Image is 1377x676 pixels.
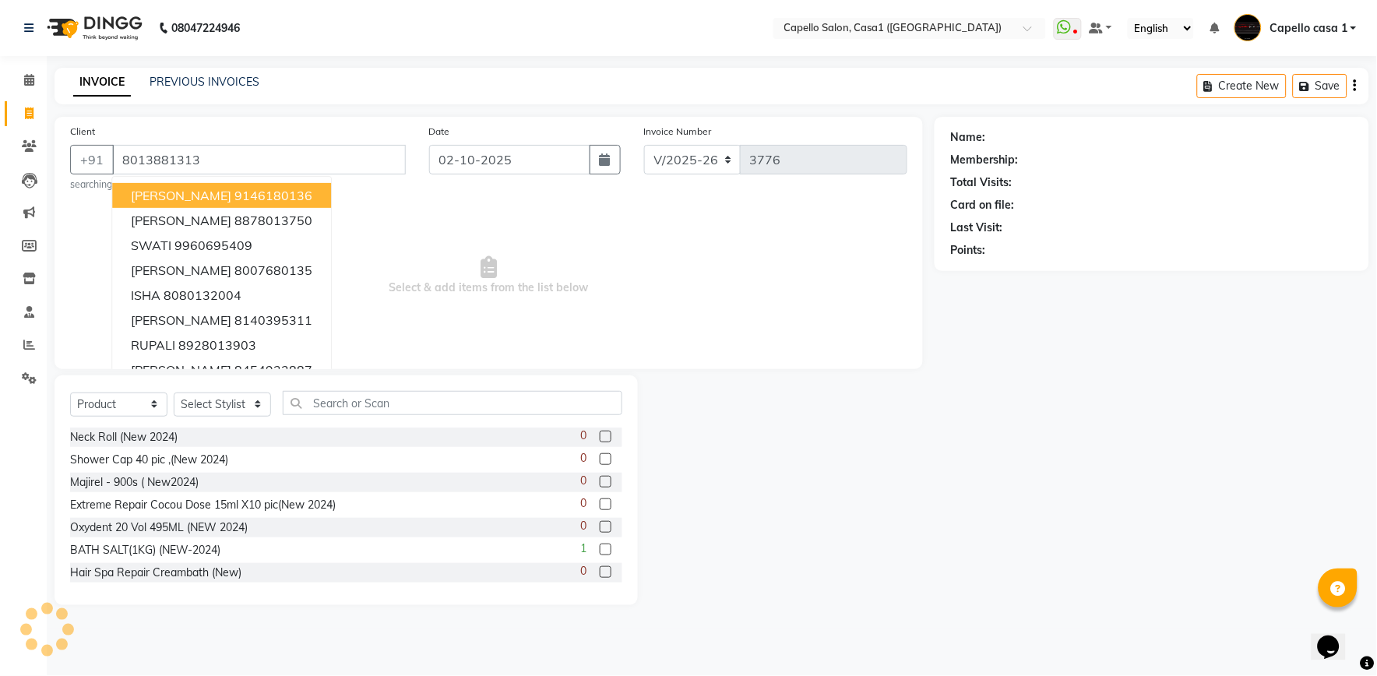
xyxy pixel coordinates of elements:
[234,188,312,203] ngb-highlight: 9146180136
[581,450,587,467] span: 0
[581,563,587,579] span: 0
[70,125,95,139] label: Client
[1197,74,1287,98] button: Create New
[950,129,985,146] div: Name:
[950,174,1012,191] div: Total Visits:
[283,391,622,415] input: Search or Scan
[70,565,241,581] div: Hair Spa Repair Creambath (New)
[644,125,712,139] label: Invoice Number
[73,69,131,97] a: INVOICE
[150,75,259,89] a: PREVIOUS INVOICES
[131,213,231,228] span: [PERSON_NAME]
[174,238,252,253] ngb-highlight: 9960695409
[178,337,256,353] ngb-highlight: 8928013903
[581,495,587,512] span: 0
[164,287,241,303] ngb-highlight: 8080132004
[70,452,228,468] div: Shower Cap 40 pic ,(New 2024)
[581,540,587,557] span: 1
[70,474,199,491] div: Majirel - 900s ( New2024)
[234,362,312,378] ngb-highlight: 8454932887
[950,152,1018,168] div: Membership:
[581,473,587,489] span: 0
[70,145,114,174] button: +91
[131,362,231,378] span: [PERSON_NAME]
[950,242,985,259] div: Points:
[131,238,171,253] span: SWATI
[70,497,336,513] div: Extreme Repair Cocou Dose 15ml X10 pic(New 2024)
[234,213,312,228] ngb-highlight: 8878013750
[581,428,587,444] span: 0
[234,262,312,278] ngb-highlight: 8007680135
[429,125,450,139] label: Date
[70,519,248,536] div: Oxydent 20 Vol 495ML (NEW 2024)
[70,429,178,445] div: Neck Roll (New 2024)
[950,197,1014,213] div: Card on file:
[1270,20,1347,37] span: Capello casa 1
[131,312,231,328] span: [PERSON_NAME]
[40,6,146,50] img: logo
[131,188,231,203] span: [PERSON_NAME]
[1312,614,1361,660] iframe: chat widget
[131,262,231,278] span: [PERSON_NAME]
[131,287,160,303] span: ISHA
[112,145,406,174] input: Search by Name/Mobile/Email/Code
[70,178,406,192] small: searching...
[234,312,312,328] ngb-highlight: 8140395311
[581,518,587,534] span: 0
[171,6,240,50] b: 08047224946
[131,337,175,353] span: RUPALI
[950,220,1002,236] div: Last Visit:
[70,542,220,558] div: BATH SALT(1KG) (NEW-2024)
[1234,14,1262,41] img: Capello casa 1
[1293,74,1347,98] button: Save
[70,198,907,354] span: Select & add items from the list below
